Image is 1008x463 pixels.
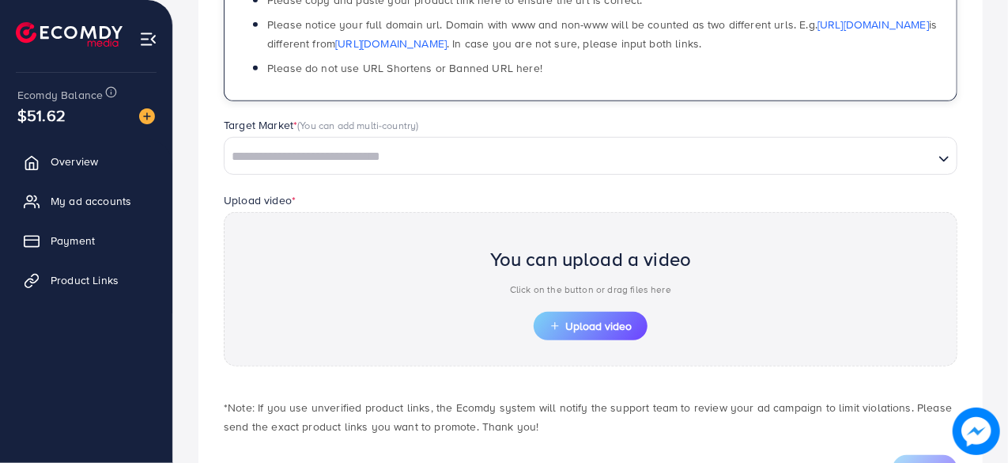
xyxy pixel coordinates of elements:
a: [URL][DOMAIN_NAME] [335,36,447,51]
span: Overview [51,154,98,169]
span: Please do not use URL Shortens or Banned URL here! [267,60,542,76]
span: My ad accounts [51,193,131,209]
a: Overview [12,146,160,177]
a: Payment [12,225,160,256]
a: My ad accounts [12,185,160,217]
span: (You can add multi-country) [297,118,418,132]
img: image [953,408,1000,455]
label: Target Market [224,117,419,133]
button: Upload video [534,312,647,340]
h2: You can upload a video [490,248,692,271]
label: Upload video [224,192,296,208]
input: Search for option [226,145,932,169]
p: Click on the button or drag files here [490,280,692,299]
img: image [139,108,155,124]
span: $51.62 [17,102,66,129]
a: [URL][DOMAIN_NAME] [817,17,929,32]
span: Please notice your full domain url. Domain with www and non-www will be counted as two different ... [267,17,937,51]
span: Ecomdy Balance [17,87,103,103]
span: Product Links [51,272,119,288]
div: Search for option [224,137,957,175]
img: menu [139,30,157,48]
span: Payment [51,233,95,249]
span: Upload video [549,321,632,332]
img: logo [16,22,123,47]
a: Product Links [12,264,160,296]
p: *Note: If you use unverified product links, the Ecomdy system will notify the support team to rev... [224,398,957,436]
